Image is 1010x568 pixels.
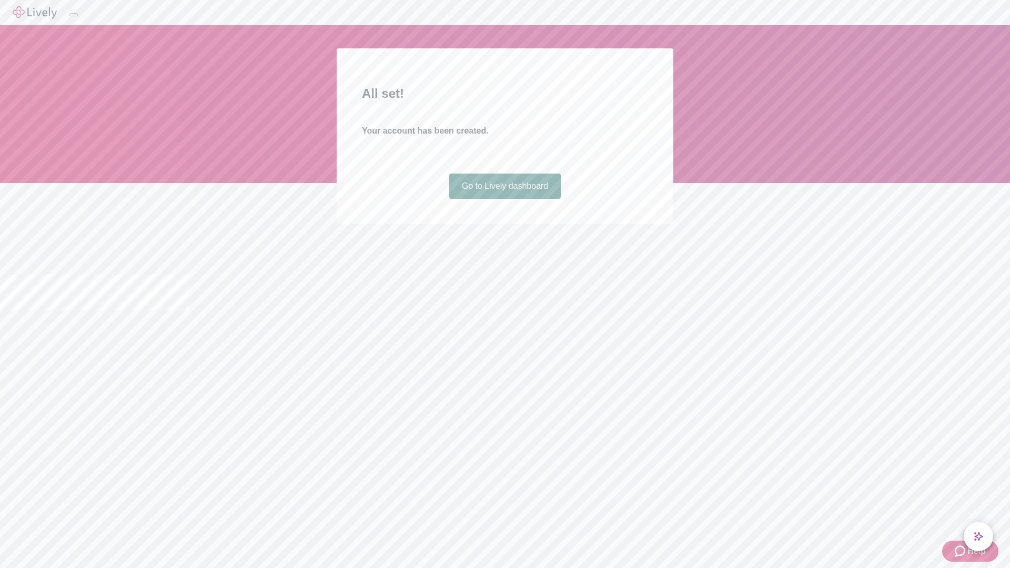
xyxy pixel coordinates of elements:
[955,545,967,557] svg: Zendesk support icon
[967,545,986,557] span: Help
[964,522,993,551] button: chat
[13,6,57,19] img: Lively
[973,531,984,542] svg: Lively AI Assistant
[449,174,561,199] a: Go to Lively dashboard
[69,13,78,16] button: Log out
[942,541,998,562] button: Zendesk support iconHelp
[362,84,648,103] h2: All set!
[362,125,648,137] h4: Your account has been created.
